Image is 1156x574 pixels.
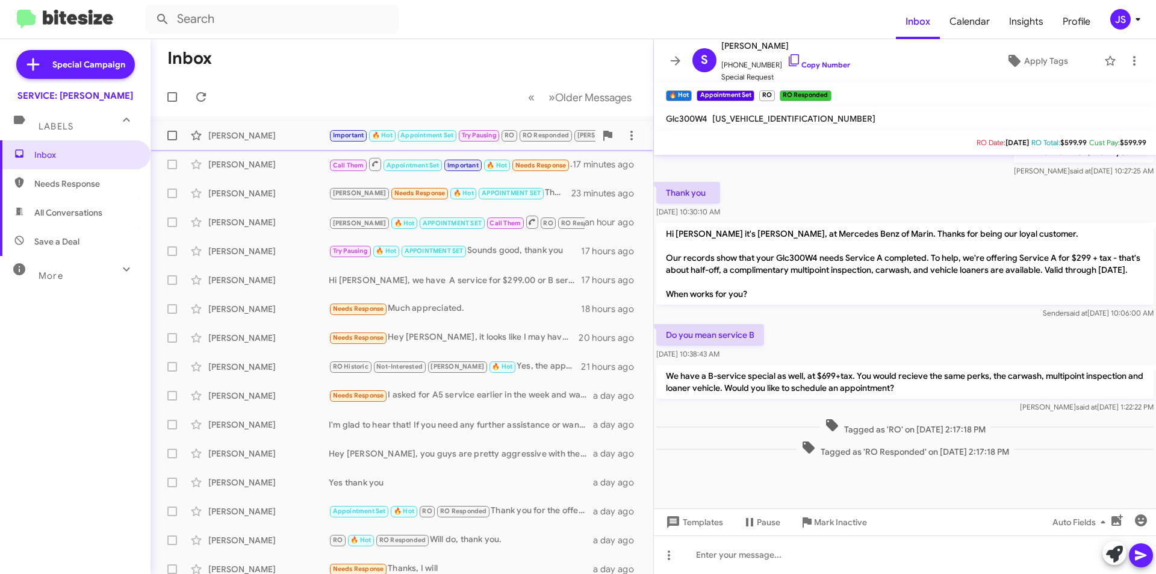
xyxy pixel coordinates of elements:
span: RO [333,536,343,544]
span: Needs Response [333,565,384,573]
a: Calendar [940,4,999,39]
span: Older Messages [555,91,632,104]
span: APPOINTMENT SET [423,219,482,227]
div: JS [1110,9,1131,30]
div: [PERSON_NAME] [208,303,329,315]
span: Labels [39,121,73,132]
span: Needs Response [333,334,384,342]
a: Profile [1053,4,1100,39]
button: Templates [654,511,733,533]
span: RO [543,219,553,227]
span: 🔥 Hot [394,219,415,227]
span: 🔥 Hot [394,507,414,515]
div: Sounds good, thank you [329,244,581,258]
div: 17 minutes ago [573,158,644,170]
span: Special Campaign [52,58,125,70]
div: SERVICE: [PERSON_NAME] [17,90,133,102]
span: [DATE] 10:30:10 AM [656,207,720,216]
span: RO Responded [561,219,608,227]
div: Hi [PERSON_NAME] . I am confirming my drop off [DATE] morning 8am . Also the loaner . I am having... [329,157,573,172]
input: Search [146,5,399,34]
div: [PERSON_NAME] [208,245,329,257]
div: [PERSON_NAME] [208,274,329,286]
span: 🔥 Hot [486,161,507,169]
div: I'm glad to hear that! If you need any further assistance or want to schedule additional services... [329,419,593,431]
span: Needs Response [394,189,446,197]
span: Needs Response [515,161,567,169]
div: Yes, the appointment is confirmed with a loaner and with [PERSON_NAME]. You’re welcome to come a ... [329,360,581,373]
span: Insights [999,4,1053,39]
div: [PERSON_NAME] [208,361,329,373]
span: Templates [663,511,723,533]
a: Inbox [896,4,940,39]
h1: Inbox [167,49,212,68]
div: 23 minutes ago [571,187,644,199]
span: Inbox [34,149,137,161]
div: [PERSON_NAME] [208,448,329,460]
div: [PERSON_NAME] [208,332,329,344]
div: That works! [329,186,571,200]
span: Tagged as 'RO Responded' on [DATE] 2:17:18 PM [797,440,1014,458]
div: 17 hours ago [581,274,644,286]
div: I asked for A5 service earlier in the week and was quoted about $530. When it came, the price is ... [329,388,593,402]
span: Try Pausing [333,247,368,255]
span: Auto Fields [1052,511,1110,533]
span: Appointment Set [387,161,440,169]
span: [PERSON_NAME] [DATE] 1:22:22 PM [1020,402,1154,411]
a: Copy Number [787,60,850,69]
span: [PERSON_NAME] [333,219,387,227]
span: Call Them [489,219,521,227]
span: said at [1076,402,1097,411]
div: [PERSON_NAME] [208,129,329,142]
span: APPOINTMENT SET [482,189,541,197]
div: Yes thank you [329,476,593,488]
span: « [528,90,535,105]
span: $599.99 [1060,138,1087,147]
span: Important [447,161,479,169]
button: Pause [733,511,790,533]
span: Apply Tags [1024,50,1068,72]
span: 🔥 Hot [350,536,371,544]
p: Hi [PERSON_NAME] it's [PERSON_NAME], at Mercedes Benz of Marin. Thanks for being our loyal custom... [656,223,1154,305]
span: RO [505,131,514,139]
button: Auto Fields [1043,511,1120,533]
div: a day ago [593,419,644,431]
span: [PERSON_NAME] [430,363,484,370]
div: Hey [PERSON_NAME], you guys are pretty aggressive with the review requests. I think this is the 4... [329,448,593,460]
span: $599.99 [1120,138,1146,147]
small: RO [759,90,775,101]
span: 🔥 Hot [372,131,393,139]
div: a day ago [593,534,644,546]
span: Try Pausing [462,131,497,139]
span: APPOINTMENT SET [405,247,464,255]
span: Tagged as 'RO' on [DATE] 2:17:18 PM [820,418,990,435]
span: RO [422,507,432,515]
div: You're welcome! If you need to schedule any maintenance or repairs, just let me know. [329,214,585,229]
span: 🔥 Hot [453,189,474,197]
span: RO Total: [1031,138,1060,147]
span: [PERSON_NAME] [DATE] 10:27:25 AM [1014,166,1154,175]
span: Needs Response [333,392,384,399]
div: Much appreciated. [329,302,581,316]
button: Mark Inactive [790,511,877,533]
div: [PERSON_NAME] [208,476,329,488]
span: RO Responded [379,536,426,544]
span: Pause [757,511,780,533]
span: RO Historic [333,363,368,370]
small: RO Responded [780,90,831,101]
span: 🔥 Hot [376,247,396,255]
small: 🔥 Hot [666,90,692,101]
span: [PERSON_NAME] [333,189,387,197]
div: a day ago [593,476,644,488]
p: We have a B-service special as well, at $699+tax. You would recieve the same perks, the carwash, ... [656,365,1154,399]
div: [PERSON_NAME] [208,158,329,170]
div: 17 hours ago [581,245,644,257]
button: Previous [521,85,542,110]
span: Save a Deal [34,236,79,248]
span: Mark Inactive [814,511,867,533]
div: 20 hours ago [579,332,644,344]
span: RO Responded [523,131,569,139]
div: Hi [PERSON_NAME], we have A service for $299.00 or B service for $699.00 that we can honor when y... [329,274,581,286]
